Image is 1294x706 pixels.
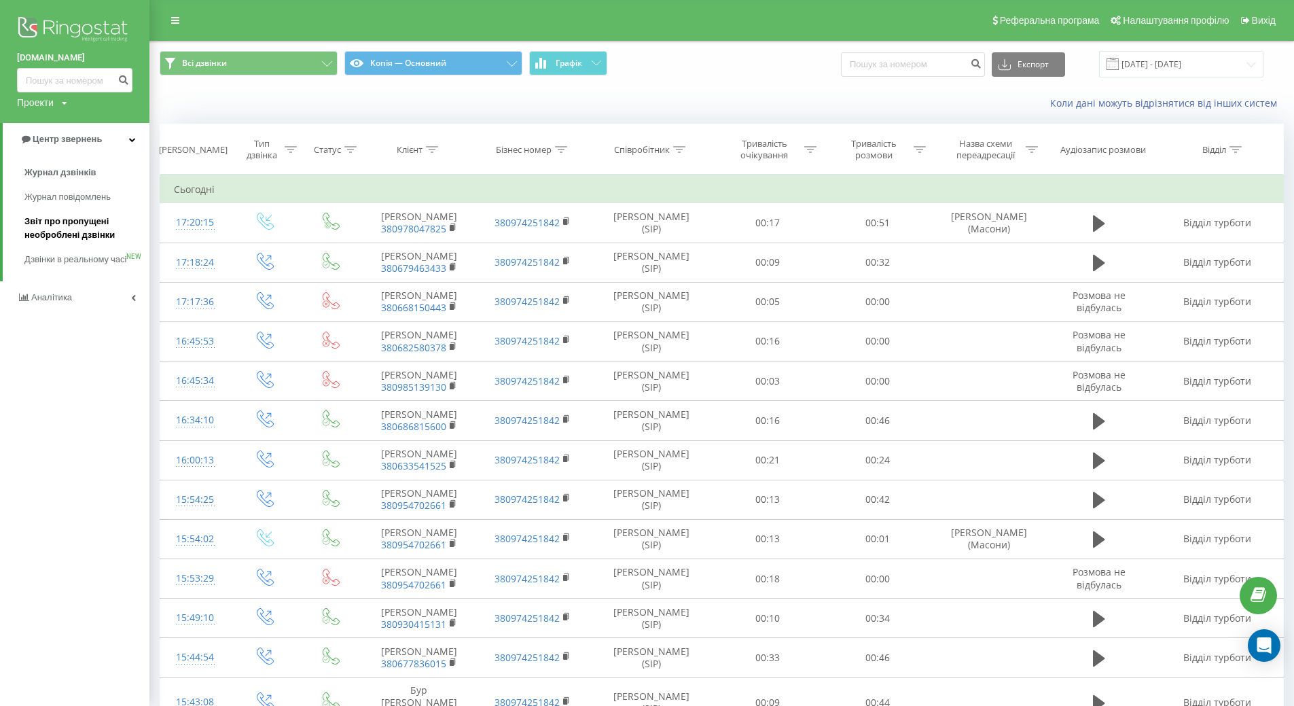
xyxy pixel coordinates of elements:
span: Розмова не відбулась [1073,368,1126,393]
div: Бізнес номер [496,144,552,156]
a: 380978047825 [381,222,446,235]
a: 380668150443 [381,301,446,314]
td: 00:51 [823,203,932,243]
td: Відділ турботи [1151,282,1283,321]
div: 15:53:29 [174,565,217,592]
td: 00:33 [713,638,822,677]
td: 00:24 [823,440,932,480]
td: Сьогодні [160,176,1284,203]
td: [PERSON_NAME] (SIP) [590,243,713,282]
td: 00:34 [823,599,932,638]
td: 00:09 [713,243,822,282]
div: 17:18:24 [174,249,217,276]
td: 00:00 [823,282,932,321]
span: Журнал повідомлень [24,190,111,204]
td: 00:17 [713,203,822,243]
td: Відділ турботи [1151,243,1283,282]
div: 16:34:10 [174,407,217,434]
td: [PERSON_NAME] (SIP) [590,638,713,677]
div: Тип дзвінка [242,138,281,161]
button: Копія — Основний [344,51,522,75]
a: 380974251842 [495,414,560,427]
td: [PERSON_NAME] (SIP) [590,599,713,638]
td: [PERSON_NAME] [362,203,476,243]
td: 00:16 [713,321,822,361]
td: [PERSON_NAME] [362,243,476,282]
td: Відділ турботи [1151,638,1283,677]
td: 00:13 [713,519,822,559]
div: Тривалість очікування [728,138,801,161]
td: 00:21 [713,440,822,480]
a: 380633541525 [381,459,446,472]
div: Статус [314,144,341,156]
a: 380679463433 [381,262,446,275]
div: 15:54:02 [174,526,217,552]
td: [PERSON_NAME] (SIP) [590,559,713,599]
td: Відділ турботи [1151,361,1283,401]
td: [PERSON_NAME] (SIP) [590,282,713,321]
div: 16:45:53 [174,328,217,355]
td: [PERSON_NAME] [362,361,476,401]
td: [PERSON_NAME] [362,599,476,638]
td: 00:13 [713,480,822,519]
td: [PERSON_NAME] (Масони) [932,203,1046,243]
td: 00:46 [823,401,932,440]
div: 17:17:36 [174,289,217,315]
div: 16:00:13 [174,447,217,474]
span: Журнал дзвінків [24,166,96,179]
td: [PERSON_NAME] [362,401,476,440]
td: Відділ турботи [1151,440,1283,480]
td: [PERSON_NAME] (SIP) [590,519,713,559]
div: Проекти [17,96,54,109]
a: 380974251842 [495,255,560,268]
td: Відділ турботи [1151,559,1283,599]
a: 380974251842 [495,651,560,664]
span: Реферальна програма [1000,15,1100,26]
div: Open Intercom Messenger [1248,629,1280,662]
td: [PERSON_NAME] (SIP) [590,480,713,519]
td: 00:16 [713,401,822,440]
span: Графік [556,58,582,68]
td: [PERSON_NAME] (SIP) [590,203,713,243]
td: 00:10 [713,599,822,638]
td: Відділ турботи [1151,203,1283,243]
td: 00:01 [823,519,932,559]
td: 00:18 [713,559,822,599]
div: Аудіозапис розмови [1060,144,1146,156]
a: 380954702661 [381,499,446,512]
img: Ringostat logo [17,14,132,48]
a: 380954702661 [381,578,446,591]
a: 380974251842 [495,453,560,466]
div: Відділ [1202,144,1226,156]
td: [PERSON_NAME] [362,638,476,677]
span: Налаштування профілю [1123,15,1229,26]
td: [PERSON_NAME] (SIP) [590,361,713,401]
div: Назва схеми переадресації [950,138,1022,161]
a: 380974251842 [495,493,560,506]
td: 00:03 [713,361,822,401]
a: 380686815600 [381,420,446,433]
td: [PERSON_NAME] (SIP) [590,321,713,361]
a: Журнал дзвінків [24,160,149,185]
button: Експорт [992,52,1065,77]
div: 16:45:34 [174,368,217,394]
td: [PERSON_NAME] (SIP) [590,401,713,440]
td: [PERSON_NAME] (SIP) [590,440,713,480]
div: 15:44:54 [174,644,217,671]
td: Відділ турботи [1151,480,1283,519]
a: 380974251842 [495,216,560,229]
span: Розмова не відбулась [1073,328,1126,353]
td: [PERSON_NAME] (Масони) [932,519,1046,559]
div: 17:20:15 [174,209,217,236]
span: Розмова не відбулась [1073,565,1126,590]
div: Клієнт [397,144,423,156]
span: Аналiтика [31,292,72,302]
button: Графік [529,51,607,75]
a: Журнал повідомлень [24,185,149,209]
a: Коли дані можуть відрізнятися вiд інших систем [1050,96,1284,109]
a: Центр звернень [3,123,149,156]
td: 00:00 [823,559,932,599]
a: Звіт про пропущені необроблені дзвінки [24,209,149,247]
td: 00:05 [713,282,822,321]
a: 380974251842 [495,334,560,347]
